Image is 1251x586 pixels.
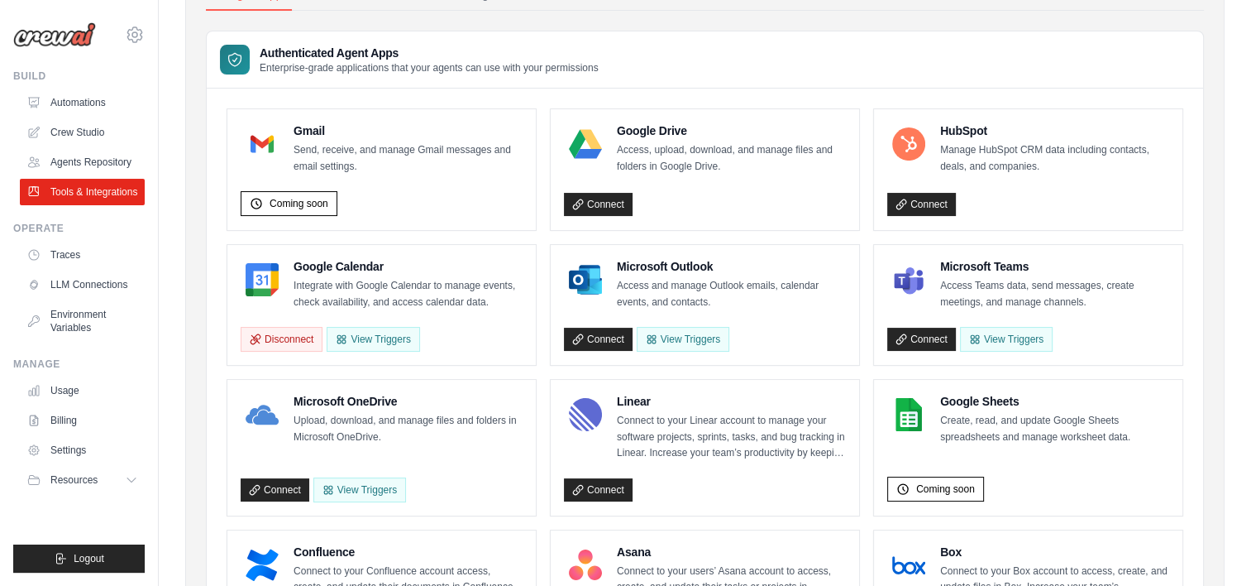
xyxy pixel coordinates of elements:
: View Triggers [637,327,729,352]
p: Manage HubSpot CRM data including contacts, deals, and companies. [940,142,1169,175]
h4: Gmail [294,122,523,139]
span: Resources [50,473,98,487]
img: HubSpot Logo [892,127,925,161]
a: Automations [20,89,145,116]
h4: HubSpot [940,122,1169,139]
a: Usage [20,377,145,404]
img: Asana Logo [569,549,602,582]
a: Tools & Integrations [20,179,145,205]
div: Operate [13,222,145,235]
h4: Box [940,544,1169,560]
span: Logout [74,552,104,565]
a: Traces [20,242,145,268]
h4: Google Sheets [940,393,1169,410]
a: Connect [887,328,956,351]
p: Integrate with Google Calendar to manage events, check availability, and access calendar data. [294,278,523,310]
a: Billing [20,407,145,434]
a: Environment Variables [20,301,145,341]
p: Enterprise-grade applications that your agents can use with your permissions [260,61,599,74]
p: Access Teams data, send messages, create meetings, and manage channels. [940,278,1169,310]
h4: Microsoft Outlook [617,258,846,275]
h3: Authenticated Agent Apps [260,45,599,61]
h4: Microsoft Teams [940,258,1169,275]
button: Disconnect [241,327,322,352]
h4: Confluence [294,544,523,560]
img: Google Sheets Logo [892,398,925,431]
h4: Microsoft OneDrive [294,393,523,410]
p: Access, upload, download, and manage files and folders in Google Drive. [617,142,846,175]
p: Send, receive, and manage Gmail messages and email settings. [294,142,523,175]
h4: Google Calendar [294,258,523,275]
div: Build [13,70,145,83]
a: LLM Connections [20,271,145,298]
img: Gmail Logo [246,127,279,161]
: View Triggers [960,327,1053,352]
p: Connect to your Linear account to manage your software projects, sprints, tasks, and bug tracking... [617,413,846,462]
img: Google Calendar Logo [246,263,279,296]
img: Confluence Logo [246,549,279,582]
a: Connect [564,328,633,351]
div: Manage [13,358,145,371]
p: Upload, download, and manage files and folders in Microsoft OneDrive. [294,413,523,445]
img: Linear Logo [569,398,602,431]
span: Coming soon [270,197,328,210]
: View Triggers [313,478,406,502]
img: Microsoft Outlook Logo [569,263,602,296]
p: Access and manage Outlook emails, calendar events, and contacts. [617,278,846,310]
button: Logout [13,545,145,573]
h4: Asana [617,544,846,560]
a: Connect [241,478,309,502]
img: Microsoft Teams Logo [892,263,925,296]
a: Settings [20,437,145,464]
a: Connect [564,193,633,216]
a: Crew Studio [20,119,145,146]
img: Box Logo [892,549,925,582]
button: Resources [20,467,145,493]
h4: Linear [617,393,846,410]
a: Agents Repository [20,149,145,175]
p: Create, read, and update Google Sheets spreadsheets and manage worksheet data. [940,413,1169,445]
button: View Triggers [327,327,419,352]
a: Connect [887,193,956,216]
img: Microsoft OneDrive Logo [246,398,279,431]
span: Coming soon [916,483,975,496]
h4: Google Drive [617,122,846,139]
img: Google Drive Logo [569,127,602,161]
a: Connect [564,478,633,502]
img: Logo [13,22,96,47]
